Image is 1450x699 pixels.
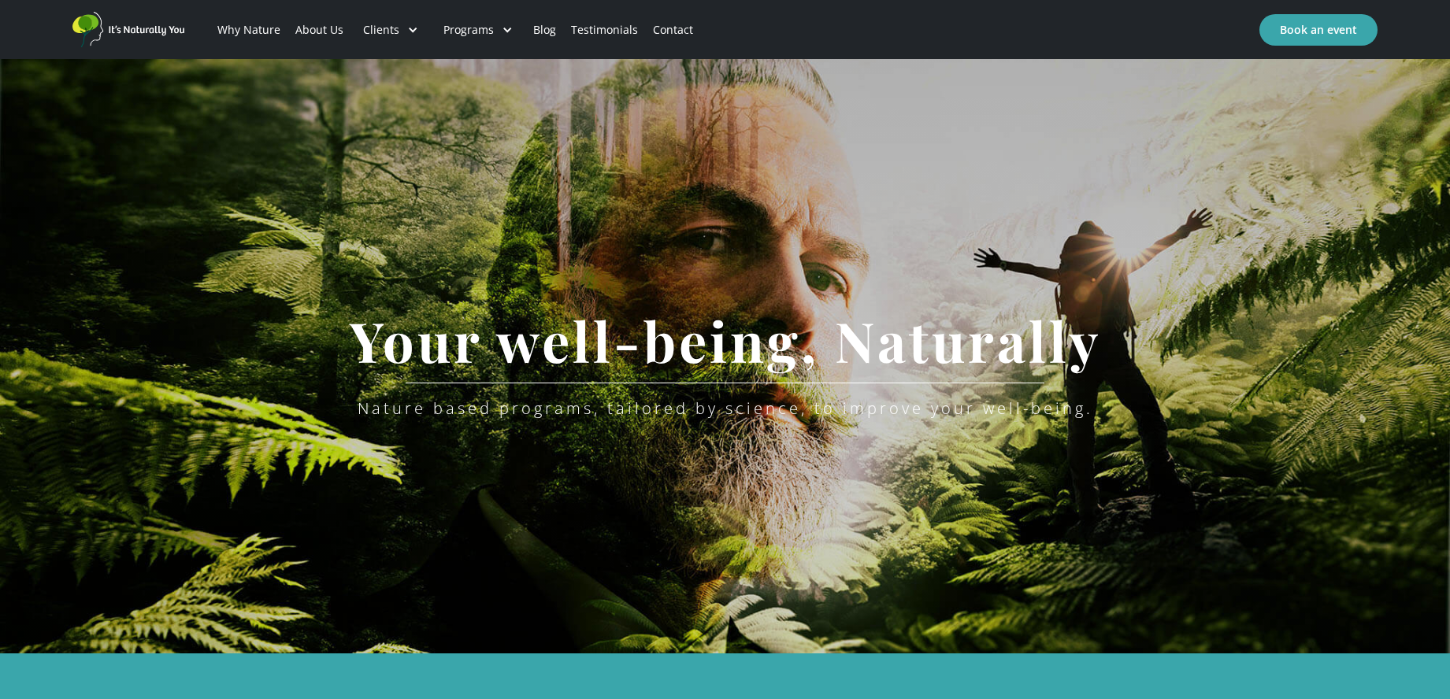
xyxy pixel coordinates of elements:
[326,310,1125,371] h1: Your well-being, Naturally
[1259,14,1378,46] a: Book an event
[287,3,350,57] a: About Us
[72,12,191,48] a: home
[363,22,399,38] div: Clients
[350,3,431,57] div: Clients
[358,399,1093,418] div: Nature based programs, tailored by science, to improve your well-being.
[564,3,646,57] a: Testimonials
[443,22,494,38] div: Programs
[646,3,701,57] a: Contact
[210,3,287,57] a: Why Nature
[431,3,525,57] div: Programs
[525,3,563,57] a: Blog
